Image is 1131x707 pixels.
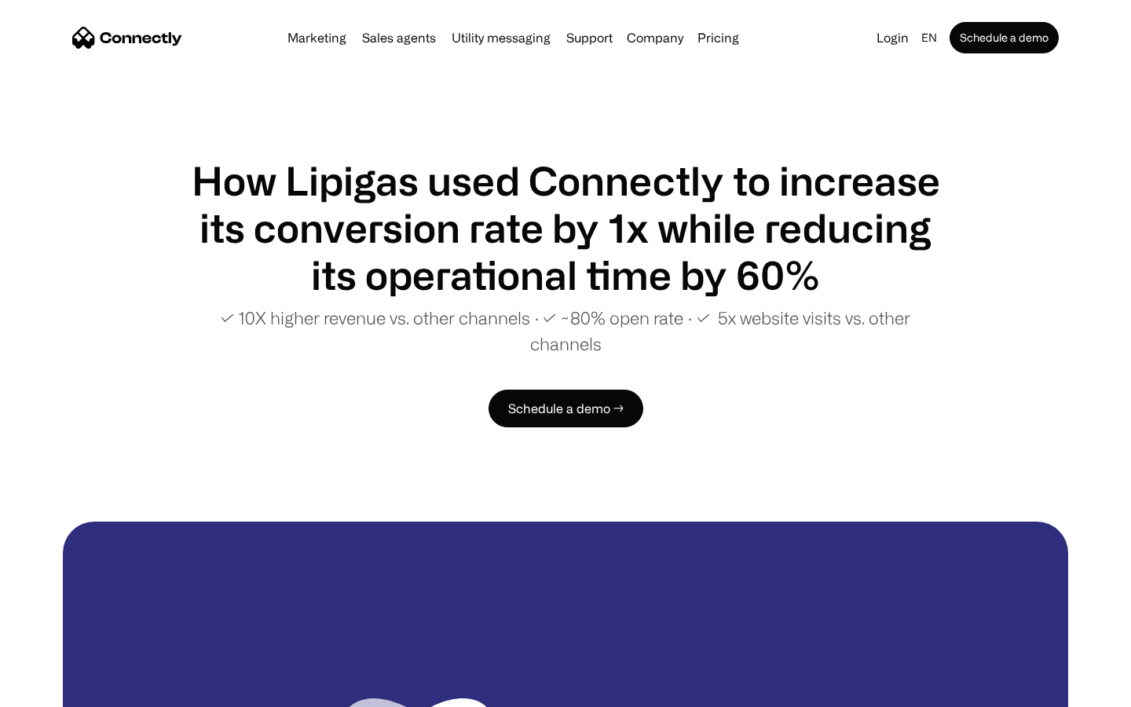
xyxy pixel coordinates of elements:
a: Support [560,31,619,44]
div: en [921,27,937,49]
ul: Language list [31,680,94,702]
a: Pricing [691,31,745,44]
a: Login [870,27,915,49]
aside: Language selected: English [16,678,94,702]
p: ✓ 10X higher revenue vs. other channels ∙ ✓ ~80% open rate ∙ ✓ 5x website visits vs. other channels [188,305,942,357]
h1: How Lipigas used Connectly to increase its conversion rate by 1x while reducing its operational t... [188,157,942,299]
div: Company [627,27,683,49]
a: Marketing [281,31,353,44]
a: Schedule a demo → [489,390,643,427]
a: Schedule a demo [950,22,1059,53]
a: Utility messaging [445,31,557,44]
a: Sales agents [356,31,442,44]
